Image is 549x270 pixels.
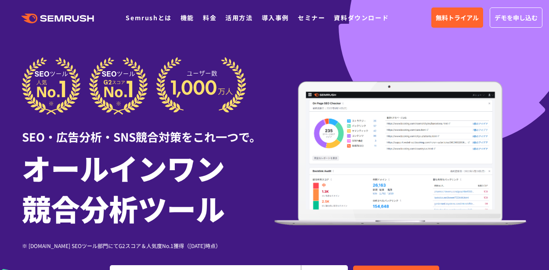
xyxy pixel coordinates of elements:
a: 活用方法 [225,13,253,22]
a: 機能 [181,13,194,22]
a: 無料トライアル [431,7,483,28]
a: Semrushとは [126,13,171,22]
a: デモを申し込む [490,7,542,28]
div: ※ [DOMAIN_NAME] SEOツール部門にてG2スコア＆人気度No.1獲得（[DATE]時点） [22,241,274,250]
a: 導入事例 [262,13,289,22]
span: デモを申し込む [495,13,538,22]
a: 資料ダウンロード [334,13,389,22]
a: セミナー [298,13,325,22]
span: 無料トライアル [436,13,479,22]
h1: オールインワン 競合分析ツール [22,147,274,228]
a: 料金 [203,13,217,22]
div: SEO・広告分析・SNS競合対策をこれ一つで。 [22,115,274,145]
